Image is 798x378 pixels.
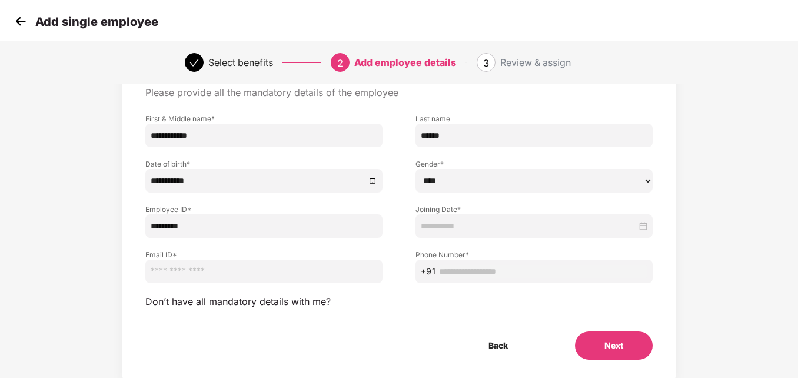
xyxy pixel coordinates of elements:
div: Add employee details [354,53,456,72]
span: check [189,58,199,68]
div: Review & assign [500,53,571,72]
span: 2 [337,57,343,69]
label: Last name [415,114,653,124]
span: 3 [483,57,489,69]
label: Date of birth [145,159,383,169]
button: Next [575,331,653,360]
div: Select benefits [208,53,273,72]
span: +91 [421,265,437,278]
img: svg+xml;base64,PHN2ZyB4bWxucz0iaHR0cDovL3d3dy53My5vcmcvMjAwMC9zdmciIHdpZHRoPSIzMCIgaGVpZ2h0PSIzMC... [12,12,29,30]
label: Employee ID [145,204,383,214]
label: First & Middle name [145,114,383,124]
label: Email ID [145,250,383,260]
p: Add single employee [35,15,158,29]
label: Joining Date [415,204,653,214]
label: Phone Number [415,250,653,260]
p: Please provide all the mandatory details of the employee [145,87,653,99]
label: Gender [415,159,653,169]
span: Don’t have all mandatory details with me? [145,296,331,308]
button: Back [459,331,537,360]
